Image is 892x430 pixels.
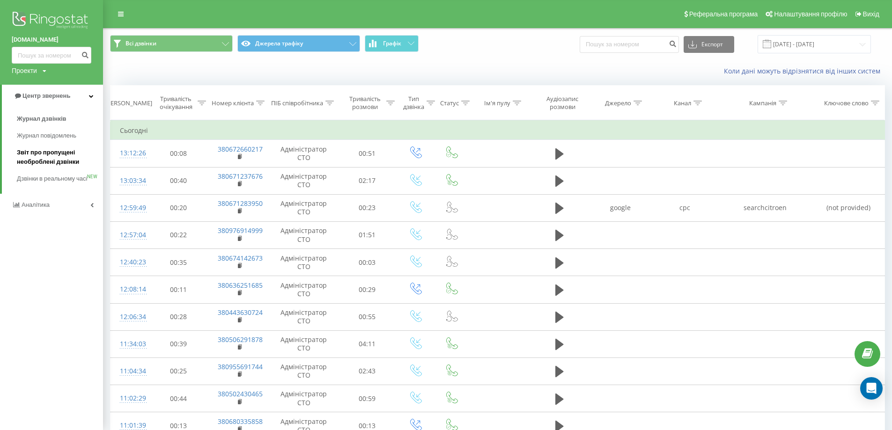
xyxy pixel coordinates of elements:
[218,145,263,153] a: 380672660217
[157,95,195,111] div: Тривалість очікування
[218,199,263,208] a: 380671283950
[17,110,103,127] a: Журнал дзвінків
[674,99,691,107] div: Канал
[270,167,337,194] td: Адміністратор СТО
[12,35,91,44] a: [DOMAIN_NAME]
[270,357,337,385] td: Адміністратор СТО
[148,249,208,276] td: 00:35
[440,99,459,107] div: Статус
[120,389,139,408] div: 11:02:29
[218,172,263,181] a: 380671237676
[270,140,337,167] td: Адміністратор СТО
[588,194,653,221] td: google
[237,35,360,52] button: Джерела трафіку
[148,167,208,194] td: 00:40
[749,99,776,107] div: Кампанія
[580,36,679,53] input: Пошук за номером
[17,114,66,124] span: Журнал дзвінків
[148,330,208,357] td: 00:39
[270,330,337,357] td: Адміністратор СТО
[120,280,139,299] div: 12:08:14
[148,303,208,330] td: 00:28
[218,308,263,317] a: 380443630724
[218,281,263,290] a: 380636251685
[148,357,208,385] td: 00:25
[148,194,208,221] td: 00:20
[271,99,323,107] div: ПІБ співробітника
[17,127,103,144] a: Журнал повідомлень
[863,10,879,18] span: Вихід
[120,335,139,353] div: 11:34:03
[17,174,87,183] span: Дзвінки в реальному часі
[724,66,885,75] a: Коли дані можуть відрізнятися вiд інших систем
[22,201,50,208] span: Аналiтика
[653,194,717,221] td: cpc
[110,35,233,52] button: Всі дзвінки
[17,170,103,187] a: Дзвінки в реальному часіNEW
[12,47,91,64] input: Пошук за номером
[148,385,208,412] td: 00:44
[605,99,631,107] div: Джерело
[120,362,139,380] div: 11:04:34
[12,66,37,75] div: Проекти
[148,276,208,303] td: 00:11
[270,194,337,221] td: Адміністратор СТО
[218,417,263,426] a: 380680335858
[717,194,813,221] td: searchcitroen
[125,40,156,47] span: Всі дзвінки
[270,276,337,303] td: Адміністратор СТО
[270,303,337,330] td: Адміністратор СТО
[148,140,208,167] td: 00:08
[120,253,139,271] div: 12:40:23
[105,99,152,107] div: [PERSON_NAME]
[365,35,419,52] button: Графік
[218,226,263,235] a: 380976914999
[218,254,263,262] a: 380674142673
[2,85,103,107] a: Центр звернень
[346,95,384,111] div: Тривалість розмови
[270,221,337,248] td: Адміністратор СТО
[337,249,397,276] td: 00:03
[337,303,397,330] td: 00:55
[120,308,139,326] div: 12:06:34
[684,36,734,53] button: Експорт
[337,357,397,385] td: 02:43
[111,121,885,140] td: Сьогодні
[774,10,847,18] span: Налаштування профілю
[120,144,139,162] div: 13:12:26
[22,92,70,99] span: Центр звернень
[860,377,883,400] div: Open Intercom Messenger
[337,194,397,221] td: 00:23
[148,221,208,248] td: 00:22
[689,10,758,18] span: Реферальна програма
[218,335,263,344] a: 380506291878
[120,172,139,190] div: 13:03:34
[337,140,397,167] td: 00:51
[270,249,337,276] td: Адміністратор СТО
[337,276,397,303] td: 00:29
[270,385,337,412] td: Адміністратор СТО
[539,95,586,111] div: Аудіозапис розмови
[484,99,510,107] div: Ім'я пулу
[383,40,401,47] span: Графік
[17,131,76,140] span: Журнал повідомлень
[120,226,139,244] div: 12:57:04
[337,385,397,412] td: 00:59
[218,362,263,371] a: 380955691744
[17,148,98,167] span: Звіт про пропущені необроблені дзвінки
[337,167,397,194] td: 02:17
[403,95,424,111] div: Тип дзвінка
[337,221,397,248] td: 01:51
[337,330,397,357] td: 04:11
[17,144,103,170] a: Звіт про пропущені необроблені дзвінки
[824,99,869,107] div: Ключове слово
[813,194,885,221] td: (not provided)
[12,9,91,33] img: Ringostat logo
[218,389,263,398] a: 380502430465
[120,199,139,217] div: 12:59:49
[212,99,254,107] div: Номер клієнта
